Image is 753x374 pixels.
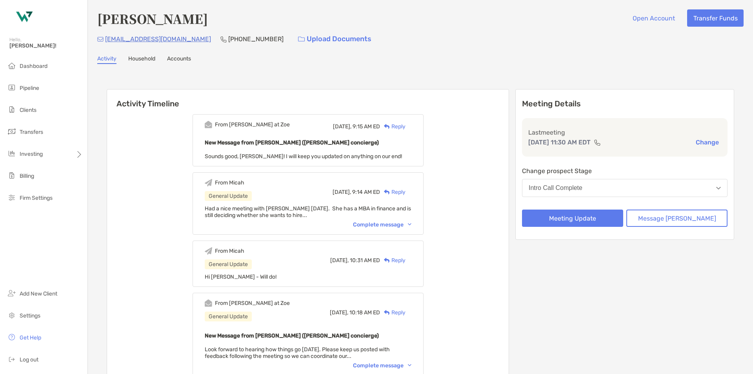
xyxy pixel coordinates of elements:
img: dashboard icon [7,61,16,70]
span: Clients [20,107,36,113]
span: [DATE], [330,257,349,264]
span: Billing [20,173,34,179]
img: billing icon [7,171,16,180]
a: Upload Documents [293,31,376,47]
b: New Message from [PERSON_NAME] ([PERSON_NAME] concierge) [205,332,379,339]
span: Hi [PERSON_NAME] - Will do! [205,274,276,280]
div: Complete message [353,362,411,369]
button: Change [693,138,721,146]
button: Message [PERSON_NAME] [626,210,728,227]
a: Activity [97,55,116,64]
span: Settings [20,312,40,319]
img: Phone Icon [220,36,227,42]
a: Accounts [167,55,191,64]
img: Reply icon [384,258,390,263]
span: [DATE], [333,123,351,130]
img: Event icon [205,179,212,186]
img: get-help icon [7,332,16,342]
img: logout icon [7,354,16,364]
span: 9:15 AM ED [353,123,380,130]
div: General Update [205,312,252,321]
div: Reply [380,256,406,265]
img: firm-settings icon [7,193,16,202]
div: From Micah [215,248,244,254]
div: From [PERSON_NAME] at Zoe [215,300,290,306]
span: Get Help [20,334,41,341]
img: Event icon [205,121,212,128]
img: Reply icon [384,124,390,129]
img: add_new_client icon [7,288,16,298]
p: [EMAIL_ADDRESS][DOMAIN_NAME] [105,34,211,44]
span: Add New Client [20,290,57,297]
b: New Message from [PERSON_NAME] ([PERSON_NAME] concierge) [205,139,379,146]
span: [DATE], [330,309,348,316]
p: [DATE] 11:30 AM EDT [528,137,591,147]
img: investing icon [7,149,16,158]
div: General Update [205,259,252,269]
button: Intro Call Complete [522,179,728,197]
p: Meeting Details [522,99,728,109]
div: From [PERSON_NAME] at Zoe [215,121,290,128]
div: Complete message [353,221,411,228]
img: pipeline icon [7,83,16,92]
button: Open Account [626,9,681,27]
img: Reply icon [384,310,390,315]
span: Transfers [20,129,43,135]
span: Log out [20,356,38,363]
span: Sounds good, [PERSON_NAME]! I will keep you updated on anything on our end! [205,153,402,160]
img: clients icon [7,105,16,114]
div: Reply [380,122,406,131]
img: Reply icon [384,190,390,195]
img: Chevron icon [408,364,411,367]
span: Investing [20,151,43,157]
div: General Update [205,191,252,201]
img: Open dropdown arrow [716,187,721,190]
div: From Micah [215,179,244,186]
h6: Activity Timeline [107,89,509,108]
span: [PERSON_NAME]! [9,42,83,49]
img: Zoe Logo [9,3,38,31]
span: Firm Settings [20,195,53,201]
span: Had a nice meeting with [PERSON_NAME] [DATE]. She has a MBA in finance and is still deciding whet... [205,205,411,219]
p: Last meeting [528,128,721,137]
div: Reply [380,188,406,196]
p: [PHONE_NUMBER] [228,34,284,44]
img: Event icon [205,299,212,307]
img: settings icon [7,310,16,320]
span: 10:31 AM ED [350,257,380,264]
h4: [PERSON_NAME] [97,9,208,27]
img: Email Icon [97,37,104,42]
img: transfers icon [7,127,16,136]
span: Pipeline [20,85,39,91]
img: button icon [298,36,305,42]
div: Intro Call Complete [529,184,582,192]
img: Event icon [205,247,212,255]
a: Household [128,55,155,64]
img: Chevron icon [408,223,411,226]
p: Change prospect Stage [522,166,728,176]
div: Reply [380,308,406,317]
span: 9:14 AM ED [352,189,380,195]
span: 10:18 AM ED [349,309,380,316]
img: communication type [594,139,601,146]
span: [DATE], [333,189,351,195]
button: Meeting Update [522,210,623,227]
span: Dashboard [20,63,47,69]
button: Transfer Funds [687,9,744,27]
span: Look forward to hearing how things go [DATE]. Please keep us posted with feedback following the m... [205,346,390,359]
